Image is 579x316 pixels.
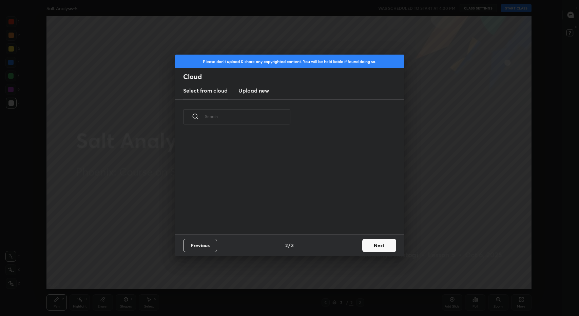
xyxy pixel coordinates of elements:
button: Previous [183,239,217,252]
h2: Cloud [183,72,404,81]
h3: Select from cloud [183,86,228,95]
button: Next [362,239,396,252]
h3: Upload new [238,86,269,95]
input: Search [205,102,290,131]
h4: 3 [291,242,294,249]
h4: / [288,242,290,249]
h4: 2 [285,242,288,249]
div: Please don't upload & share any copyrighted content. You will be held liable if found doing so. [175,55,404,68]
div: grid [175,132,396,234]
